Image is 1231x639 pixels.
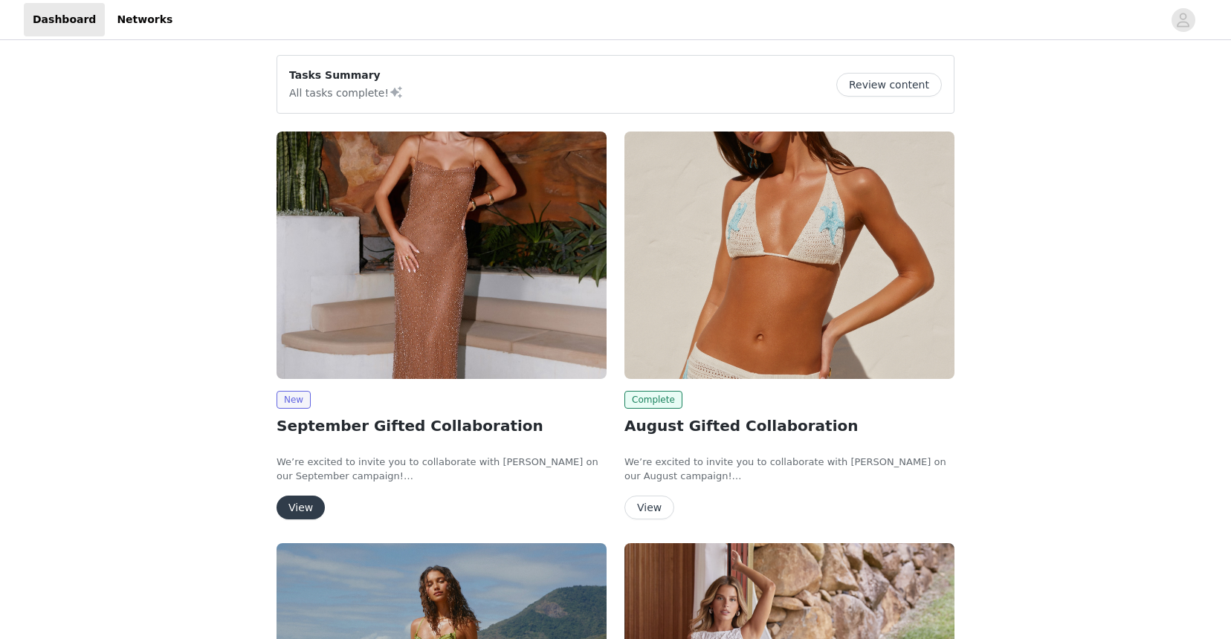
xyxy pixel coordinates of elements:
a: Dashboard [24,3,105,36]
div: avatar [1176,8,1190,32]
button: View [624,496,674,519]
h2: September Gifted Collaboration [277,415,607,437]
p: We’re excited to invite you to collaborate with [PERSON_NAME] on our September campaign! [277,455,607,484]
h2: August Gifted Collaboration [624,415,954,437]
span: New [277,391,311,409]
img: Peppermayo USA [277,132,607,379]
p: Tasks Summary [289,68,404,83]
p: All tasks complete! [289,83,404,101]
button: Review content [836,73,942,97]
span: Complete [624,391,682,409]
a: View [624,502,674,513]
a: View [277,502,325,513]
a: Networks [108,3,181,36]
p: We’re excited to invite you to collaborate with [PERSON_NAME] on our August campaign! [624,455,954,484]
button: View [277,496,325,519]
img: Peppermayo USA [624,132,954,379]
